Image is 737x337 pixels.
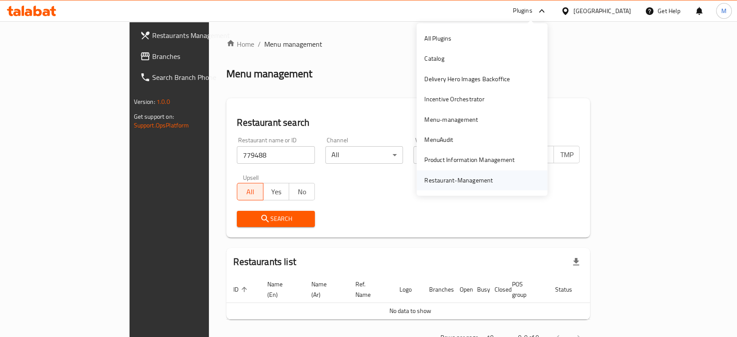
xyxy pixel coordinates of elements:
[424,115,478,124] div: Menu-management
[226,67,312,81] h2: Menu management
[422,276,453,303] th: Branches
[237,211,315,227] button: Search
[355,279,382,300] span: Ref. Name
[233,255,296,268] h2: Restaurants list
[264,39,322,49] span: Menu management
[134,120,189,131] a: Support.OpsPlatform
[392,276,422,303] th: Logo
[237,183,263,200] button: All
[424,135,453,144] div: MenuAudit
[226,39,590,49] nav: breadcrumb
[263,183,289,200] button: Yes
[453,276,470,303] th: Open
[553,146,580,163] button: TMP
[289,183,315,200] button: No
[557,148,576,161] span: TMP
[134,111,174,122] span: Get support on:
[413,146,491,164] div: All
[389,305,431,316] span: No data to show
[424,74,510,84] div: Delivery Hero Images Backoffice
[573,6,631,16] div: [GEOGRAPHIC_DATA]
[157,96,170,107] span: 1.0.0
[134,96,155,107] span: Version:
[721,6,727,16] span: M
[133,67,252,88] a: Search Branch Phone
[233,284,250,295] span: ID
[152,72,246,83] span: Search Branch Phone
[325,146,403,164] div: All
[470,276,488,303] th: Busy
[258,39,261,49] li: /
[424,175,493,185] div: Restaurant-Management
[133,46,252,67] a: Branches
[243,174,259,180] label: Upsell
[267,279,294,300] span: Name (En)
[488,276,505,303] th: Closed
[237,116,580,129] h2: Restaurant search
[226,276,624,320] table: enhanced table
[267,186,286,198] span: Yes
[241,186,259,198] span: All
[512,279,538,300] span: POS group
[237,146,315,164] input: Search for restaurant name or ID..
[311,279,338,300] span: Name (Ar)
[424,155,515,165] div: Product Information Management
[152,51,246,62] span: Branches
[566,251,587,272] div: Export file
[424,34,451,43] div: All Plugins
[555,284,583,295] span: Status
[244,213,308,224] span: Search
[424,54,444,64] div: Catalog
[152,30,246,41] span: Restaurants Management
[133,25,252,46] a: Restaurants Management
[424,95,484,104] div: Incentive Orchestrator
[293,186,311,198] span: No
[513,6,532,16] div: Plugins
